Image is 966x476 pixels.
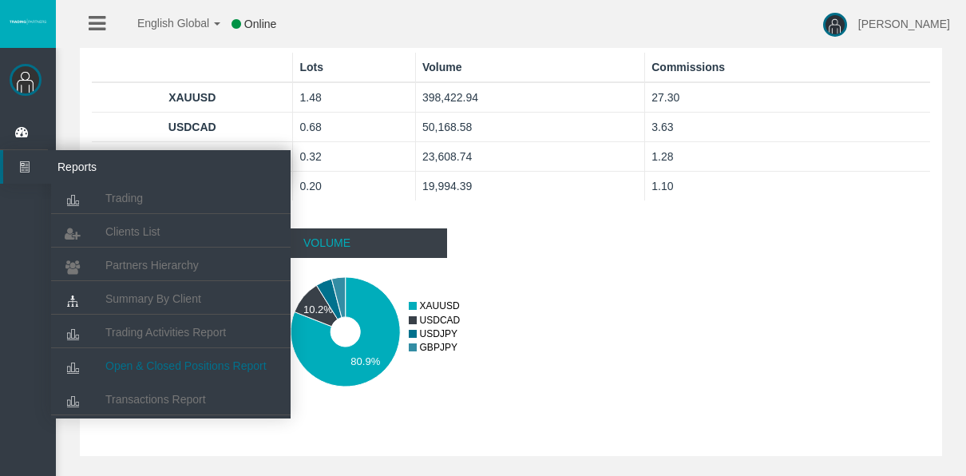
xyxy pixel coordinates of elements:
[92,141,293,171] th: USDJPY
[117,17,209,30] span: English Global
[51,217,291,246] a: Clients List
[51,251,291,280] a: Partners Hierarchy
[8,18,48,25] img: logo.svg
[46,150,202,184] span: Reports
[105,192,143,204] span: Trading
[858,18,950,30] span: [PERSON_NAME]
[293,112,416,141] td: 0.68
[645,53,930,82] th: Commissions
[645,112,930,141] td: 3.63
[51,284,291,313] a: Summary By Client
[105,393,206,406] span: Transactions Report
[51,385,291,414] a: Transactions Report
[3,150,291,184] a: Reports
[105,326,226,339] span: Trading Activities Report
[51,184,291,212] a: Trading
[244,18,276,30] span: Online
[293,53,416,82] th: Lots
[416,53,645,82] th: Volume
[293,171,416,200] td: 0.20
[105,359,267,372] span: Open & Closed Positions Report
[645,141,930,171] td: 1.28
[287,228,447,258] p: Volume
[645,171,930,200] td: 1.10
[105,225,160,238] span: Clients List
[51,318,291,347] a: Trading Activities Report
[105,292,201,305] span: Summary By Client
[105,259,199,272] span: Partners Hierarchy
[416,112,645,141] td: 50,168.58
[92,112,293,141] th: USDCAD
[51,351,291,380] a: Open & Closed Positions Report
[416,141,645,171] td: 23,608.74
[293,141,416,171] td: 0.32
[416,171,645,200] td: 19,994.39
[823,13,847,37] img: user-image
[293,82,416,113] td: 1.48
[92,82,293,113] th: XAUUSD
[645,82,930,113] td: 27.30
[416,82,645,113] td: 398,422.94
